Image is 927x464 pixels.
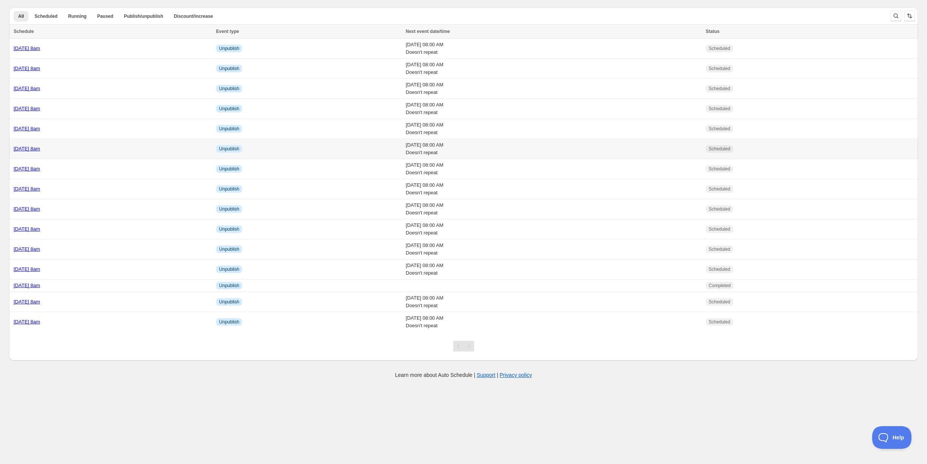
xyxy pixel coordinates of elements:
a: [DATE] 8am [14,186,40,192]
span: Status [706,29,720,34]
td: [DATE] 08:00 AM Doesn't repeat [403,292,703,312]
span: Scheduled [709,166,730,172]
a: Support [477,372,495,378]
span: Scheduled [709,86,730,92]
td: [DATE] 08:00 AM Doesn't repeat [403,99,703,119]
span: Unpublish [219,166,239,172]
button: Search and filter results [891,11,901,21]
span: Unpublish [219,206,239,212]
span: Scheduled [709,206,730,212]
a: [DATE] 8am [14,106,40,111]
span: Scheduled [709,66,730,72]
span: Unpublish [219,246,239,252]
td: [DATE] 08:00 AM Doesn't repeat [403,239,703,259]
a: [DATE] 8am [14,319,40,325]
span: Running [68,13,87,19]
td: [DATE] 08:00 AM Doesn't repeat [403,312,703,332]
a: [DATE] 8am [14,126,40,131]
td: [DATE] 08:00 AM Doesn't repeat [403,199,703,219]
span: Scheduled [709,106,730,112]
td: [DATE] 08:00 AM Doesn't repeat [403,159,703,179]
td: [DATE] 08:00 AM Doesn't repeat [403,119,703,139]
a: [DATE] 8am [14,299,40,305]
span: Schedule [14,29,34,34]
span: Unpublish [219,266,239,272]
span: Scheduled [34,13,58,19]
a: [DATE] 8am [14,283,40,288]
a: [DATE] 8am [14,226,40,232]
span: Paused [97,13,114,19]
a: [DATE] 8am [14,66,40,71]
span: All [18,13,24,19]
span: Unpublish [219,146,239,152]
span: Next event date/time [406,29,450,34]
span: Unpublish [219,86,239,92]
td: [DATE] 08:00 AM Doesn't repeat [403,39,703,59]
td: [DATE] 08:00 AM Doesn't repeat [403,259,703,280]
span: Unpublish [219,299,239,305]
span: Completed [709,283,731,289]
a: [DATE] 8am [14,86,40,91]
span: Unpublish [219,106,239,112]
a: [DATE] 8am [14,206,40,212]
span: Scheduled [709,126,730,132]
td: [DATE] 08:00 AM Doesn't repeat [403,219,703,239]
span: Unpublish [219,226,239,232]
a: [DATE] 8am [14,246,40,252]
button: Sort the results [904,11,915,21]
span: Unpublish [219,45,239,52]
span: Scheduled [709,299,730,305]
span: Scheduled [709,266,730,272]
td: [DATE] 08:00 AM Doesn't repeat [403,59,703,79]
td: [DATE] 08:00 AM Doesn't repeat [403,139,703,159]
span: Scheduled [709,246,730,252]
span: Unpublish [219,283,239,289]
span: Scheduled [709,146,730,152]
span: Unpublish [219,186,239,192]
span: Scheduled [709,226,730,232]
span: Discount/increase [174,13,213,19]
p: Learn more about Auto Schedule | | [395,371,532,379]
td: [DATE] 08:00 AM Doesn't repeat [403,79,703,99]
a: Privacy policy [500,372,532,378]
td: [DATE] 08:00 AM Doesn't repeat [403,179,703,199]
nav: Pagination [453,341,474,352]
span: Publish/unpublish [124,13,163,19]
a: [DATE] 8am [14,146,40,152]
span: Unpublish [219,126,239,132]
span: Unpublish [219,66,239,72]
a: [DATE] 8am [14,266,40,272]
iframe: Toggle Customer Support [872,426,912,449]
span: Scheduled [709,319,730,325]
span: Scheduled [709,186,730,192]
a: [DATE] 8am [14,166,40,172]
span: Unpublish [219,319,239,325]
span: Event type [216,29,239,34]
span: Scheduled [709,45,730,52]
a: [DATE] 8am [14,45,40,51]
